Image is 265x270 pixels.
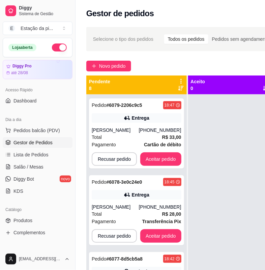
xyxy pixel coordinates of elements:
[12,64,32,69] article: Diggy Pro
[21,25,53,32] div: Estação da pi ...
[19,11,70,17] span: Sistema de Gestão
[86,8,154,19] h2: Gestor de pedidos
[3,205,72,215] div: Catálogo
[107,179,142,185] strong: # 6078-3e0c24e0
[3,186,72,197] a: KDS
[165,179,175,185] div: 18:45
[92,256,107,262] span: Pedido
[164,34,208,44] div: Todos os pedidos
[191,78,205,85] p: Aceito
[13,176,34,182] span: Diggy Bot
[3,228,72,238] a: Complementos
[92,204,139,210] div: [PERSON_NAME]
[92,64,96,68] span: plus
[92,210,102,218] span: Total
[13,217,32,224] span: Produtos
[3,22,72,35] button: Select a team
[92,218,116,225] span: Pagamento
[92,229,137,243] button: Recusar pedido
[92,152,137,166] button: Recusar pedido
[3,149,72,160] a: Lista de Pedidos
[52,43,67,52] button: Alterar Status
[3,161,72,172] a: Salão / Mesas
[99,62,126,70] span: Novo pedido
[162,134,181,140] strong: R$ 33,00
[13,139,53,146] span: Gestor de Pedidos
[19,257,62,262] span: [EMAIL_ADDRESS][DOMAIN_NAME]
[3,114,72,125] div: Dia a dia
[3,137,72,148] a: Gestor de Pedidos
[3,95,72,106] a: Dashboard
[140,152,181,166] button: Aceitar pedido
[3,3,72,19] a: DiggySistema de Gestão
[3,60,72,79] a: Diggy Proaté 28/08
[139,127,181,133] div: [PHONE_NUMBER]
[19,5,70,11] span: Diggy
[92,133,102,141] span: Total
[13,188,23,194] span: KDS
[162,211,181,217] strong: R$ 28,00
[92,102,107,108] span: Pedido
[165,102,175,108] div: 18:47
[92,179,107,185] span: Pedido
[13,163,43,170] span: Salão / Mesas
[13,97,37,104] span: Dashboard
[8,44,36,51] div: Loja aberta
[13,230,45,236] span: Complementos
[89,85,110,92] p: 8
[92,141,116,148] span: Pagamento
[191,85,205,92] p: 0
[140,229,181,243] button: Aceitar pedido
[3,215,72,226] a: Produtos
[3,251,72,267] button: [EMAIL_ADDRESS][DOMAIN_NAME]
[93,35,153,43] span: Selecione o tipo dos pedidos
[8,25,15,32] span: E
[3,85,72,95] div: Acesso Rápido
[132,191,149,198] div: Entrega
[3,125,72,136] button: Pedidos balcão (PDV)
[107,256,143,262] strong: # 6077-8d5cb5a8
[86,61,131,71] button: Novo pedido
[92,127,139,133] div: [PERSON_NAME]
[13,127,60,134] span: Pedidos balcão (PDV)
[89,78,110,85] p: Pendente
[132,115,149,121] div: Entrega
[13,151,49,158] span: Lista de Pedidos
[3,174,72,184] a: Diggy Botnovo
[165,256,175,262] div: 18:42
[11,70,28,76] article: até 28/08
[144,142,181,147] strong: Cartão de débito
[139,204,181,210] div: [PHONE_NUMBER]
[107,102,142,108] strong: # 6079-2206c9c5
[142,219,181,224] strong: Transferência Pix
